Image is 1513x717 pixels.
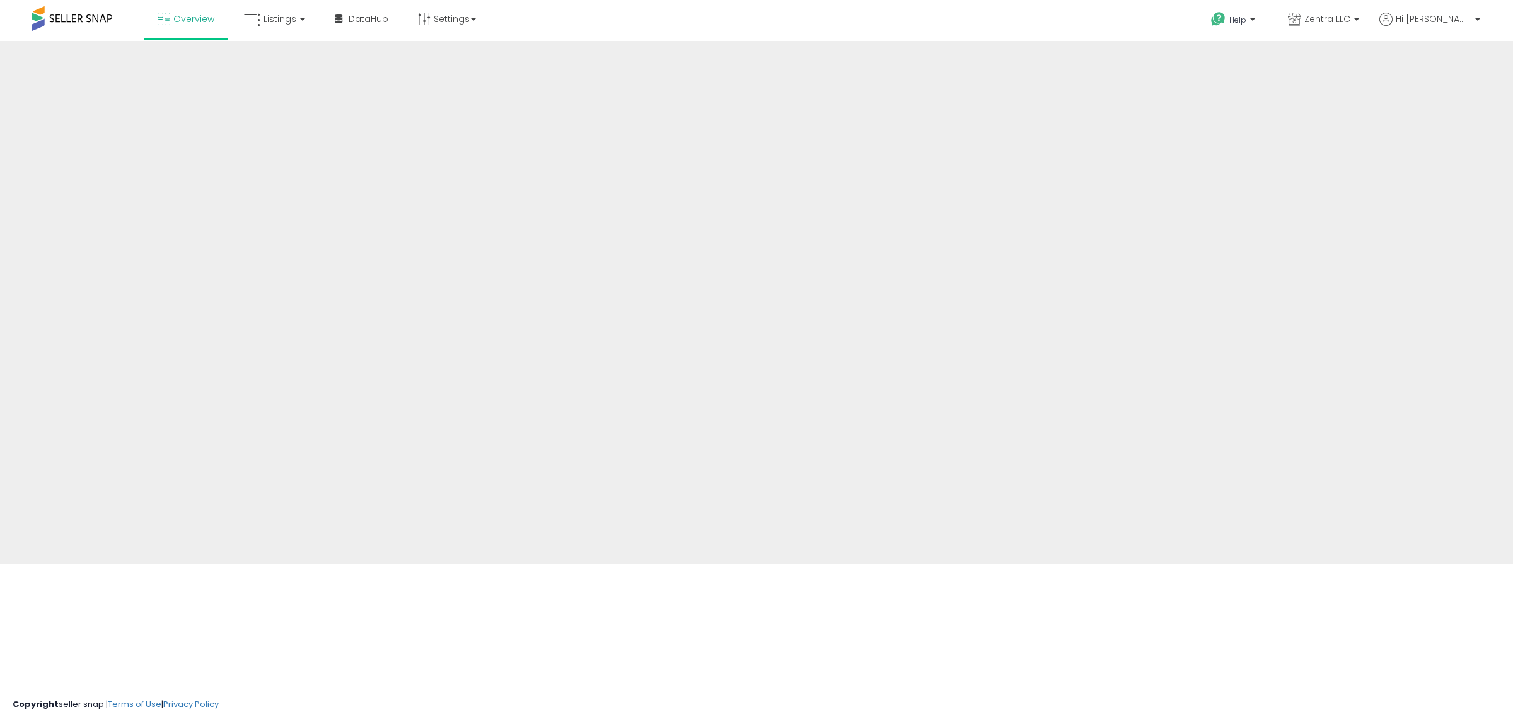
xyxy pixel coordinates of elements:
i: Get Help [1210,11,1226,27]
span: DataHub [349,13,388,25]
a: Help [1201,2,1268,41]
a: Hi [PERSON_NAME] [1379,13,1480,41]
span: Hi [PERSON_NAME] [1396,13,1471,25]
span: Help [1229,14,1246,25]
span: Overview [173,13,214,25]
span: Listings [264,13,296,25]
span: Zentra LLC [1304,13,1350,25]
